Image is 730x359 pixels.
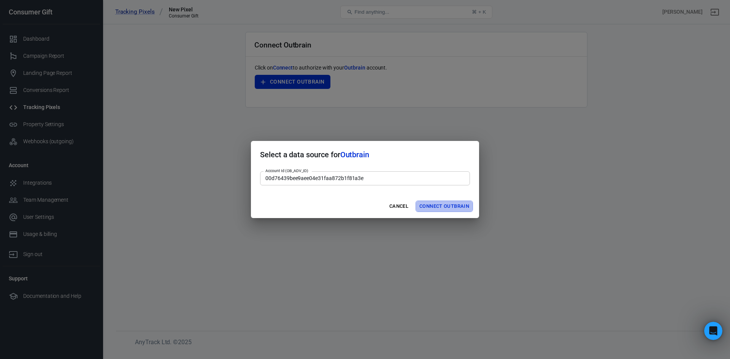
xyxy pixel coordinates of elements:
button: Cancel [387,201,411,212]
input: 0052018419ae4267451529564590df4692 [260,171,470,185]
label: Account Id (OB_ADV_ID) [265,168,308,174]
iframe: Intercom live chat [704,322,722,340]
h2: Select a data source for [251,141,479,168]
span: Outbrain [340,150,370,159]
button: Connect Outbrain [416,201,473,212]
